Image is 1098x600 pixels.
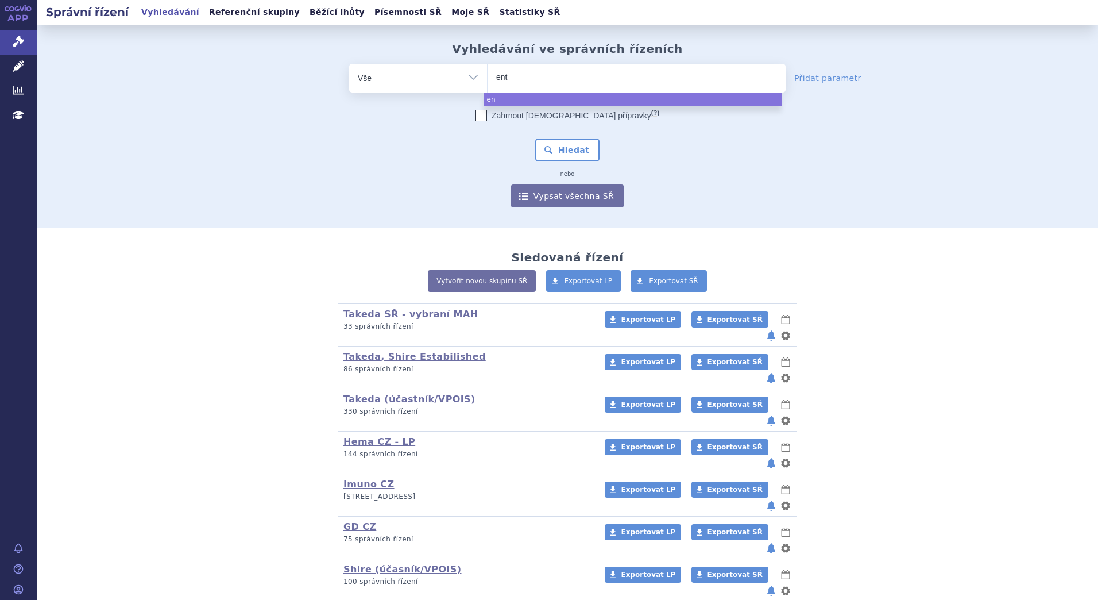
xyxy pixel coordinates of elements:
span: Exportovat SŘ [707,316,763,324]
p: 86 správních řízení [343,364,590,374]
a: Takeda, Shire Estabilished [343,351,486,362]
a: Exportovat LP [605,354,681,370]
a: Moje SŘ [448,5,493,20]
a: Vypsat všechna SŘ [511,184,624,207]
span: Exportovat LP [621,401,675,409]
a: Exportovat SŘ [691,311,768,328]
button: nastavení [780,371,791,385]
span: Exportovat SŘ [707,486,763,494]
a: Takeda (účastník/VPOIS) [343,394,475,405]
a: Imuno CZ [343,479,395,490]
button: lhůty [780,483,791,497]
span: Exportovat LP [621,528,675,536]
button: notifikace [765,584,777,598]
button: lhůty [780,525,791,539]
button: notifikace [765,456,777,470]
a: Hema CZ - LP [343,436,415,447]
a: Exportovat LP [605,524,681,540]
button: notifikace [765,414,777,428]
button: nastavení [780,456,791,470]
li: en [484,93,782,106]
a: Exportovat LP [605,311,681,328]
a: Exportovat LP [605,482,681,498]
h2: Sledovaná řízení [511,251,623,264]
a: Takeda SŘ - vybraní MAH [343,309,478,320]
a: Vyhledávání [138,5,203,20]
span: Exportovat SŘ [707,571,763,579]
a: Běžící lhůty [306,5,368,20]
p: 144 správních řízení [343,449,590,459]
a: Přidat parametr [794,72,861,84]
button: notifikace [765,371,777,385]
p: 100 správních řízení [343,577,590,587]
a: Exportovat SŘ [691,524,768,540]
button: lhůty [780,313,791,326]
span: Exportovat LP [621,486,675,494]
p: [STREET_ADDRESS] [343,492,590,502]
span: Exportovat SŘ [707,358,763,366]
a: Exportovat SŘ [691,567,768,583]
button: lhůty [780,355,791,369]
a: Shire (účasník/VPOIS) [343,564,461,575]
button: lhůty [780,568,791,582]
h2: Vyhledávání ve správních řízeních [452,42,683,56]
p: 330 správních řízení [343,407,590,417]
abbr: (?) [651,109,659,117]
button: nastavení [780,584,791,598]
button: notifikace [765,329,777,343]
label: Zahrnout [DEMOGRAPHIC_DATA] přípravky [475,110,659,121]
a: Exportovat LP [546,270,621,292]
button: nastavení [780,329,791,343]
span: Exportovat SŘ [707,443,763,451]
button: nastavení [780,414,791,428]
h2: Správní řízení [37,4,138,20]
p: 75 správních řízení [343,534,590,544]
span: Exportovat SŘ [707,528,763,536]
a: Exportovat LP [605,567,681,583]
button: Hledat [535,139,600,161]
span: Exportovat SŘ [707,401,763,409]
a: Exportovat SŘ [691,397,768,413]
span: Exportovat LP [621,316,675,324]
span: Exportovat LP [621,358,675,366]
a: Písemnosti SŘ [371,5,445,20]
span: Exportovat LP [621,443,675,451]
span: Exportovat SŘ [649,277,698,285]
a: Exportovat SŘ [691,354,768,370]
a: Exportovat LP [605,397,681,413]
a: Vytvořit novou skupinu SŘ [428,270,536,292]
p: 33 správních řízení [343,322,590,332]
i: nebo [555,171,581,178]
a: Exportovat SŘ [631,270,707,292]
button: lhůty [780,440,791,454]
button: nastavení [780,541,791,555]
button: notifikace [765,541,777,555]
a: Referenční skupiny [206,5,303,20]
a: GD CZ [343,521,376,532]
span: Exportovat LP [621,571,675,579]
span: Exportovat LP [565,277,613,285]
button: notifikace [765,499,777,513]
button: lhůty [780,398,791,411]
a: Statistiky SŘ [496,5,563,20]
button: nastavení [780,499,791,513]
a: Exportovat LP [605,439,681,455]
a: Exportovat SŘ [691,482,768,498]
a: Exportovat SŘ [691,439,768,455]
